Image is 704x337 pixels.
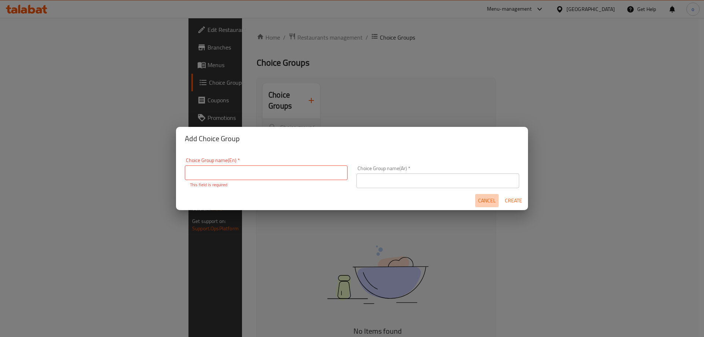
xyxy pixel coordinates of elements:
span: Create [505,196,522,205]
button: Cancel [475,194,499,208]
button: Create [502,194,525,208]
input: Please enter Choice Group name(ar) [356,173,519,188]
h2: Add Choice Group [185,133,519,144]
input: Please enter Choice Group name(en) [185,165,348,180]
span: Cancel [478,196,496,205]
p: This field is required [190,182,342,188]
